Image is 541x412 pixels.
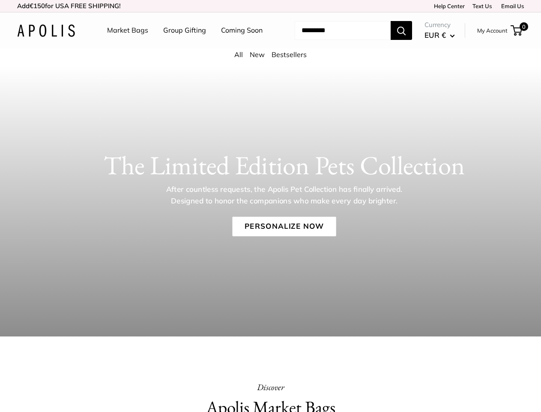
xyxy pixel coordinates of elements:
span: 0 [520,22,528,31]
input: Search... [295,21,391,40]
a: New [250,50,265,59]
a: Help Center [431,3,465,9]
span: €150 [30,2,45,10]
a: Email Us [498,3,524,9]
a: Bestsellers [272,50,307,59]
button: Search [391,21,412,40]
span: EUR € [424,30,446,39]
img: Apolis [17,24,75,37]
p: Discover [144,379,398,395]
h1: The Limited Edition Pets Collection [43,150,525,181]
a: Market Bags [107,24,148,37]
a: Group Gifting [163,24,206,37]
a: All [234,50,243,59]
p: After countless requests, the Apolis Pet Collection has finally arrived. Designed to honor the co... [152,184,416,206]
a: Coming Soon [221,24,263,37]
button: EUR € [424,28,455,42]
a: My Account [477,25,508,36]
span: Currency [424,19,455,31]
a: 0 [511,25,522,36]
a: Personalize Now [232,217,336,236]
a: Text Us [472,3,492,9]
